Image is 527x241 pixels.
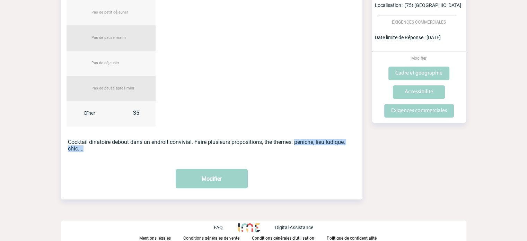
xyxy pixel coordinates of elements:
[68,139,355,152] p: Cocktail dinatoire debout dans un endroit convivial. Faire plusieurs propositions, the themes: pé...
[275,225,313,230] p: Digital Assistance
[384,104,454,118] input: Exigences commerciales
[214,225,223,230] p: FAQ
[91,10,128,15] span: Pas de petit déjeuner
[139,234,183,241] a: Mentions légales
[176,169,248,188] button: Modifier
[139,236,171,241] p: Mentions légales
[388,67,449,80] input: Cadre et géographie
[91,35,126,40] span: Pas de pause matin
[327,236,377,241] p: Politique de confidentialité
[238,223,260,232] img: http://www.idealmeetingsevents.fr/
[214,224,238,230] a: FAQ
[252,234,327,241] a: Conditions générales d'utilisation
[393,85,445,99] input: Accessibilité
[84,110,95,116] span: Dîner
[411,56,427,61] span: Modifier
[375,35,441,40] span: Date limite de Réponse : [DATE]
[375,2,461,8] span: Localisation : (75) [GEOGRAPHIC_DATA]
[252,236,314,241] p: Conditions générales d'utilisation
[91,61,119,65] span: Pas de déjeuner
[392,20,446,25] span: EXIGENCES COMMERCIALES
[183,234,252,241] a: Conditions générales de vente
[327,234,388,241] a: Politique de confidentialité
[133,110,139,116] span: 35
[183,236,239,241] p: Conditions générales de vente
[91,86,134,91] span: Pas de pause après-midi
